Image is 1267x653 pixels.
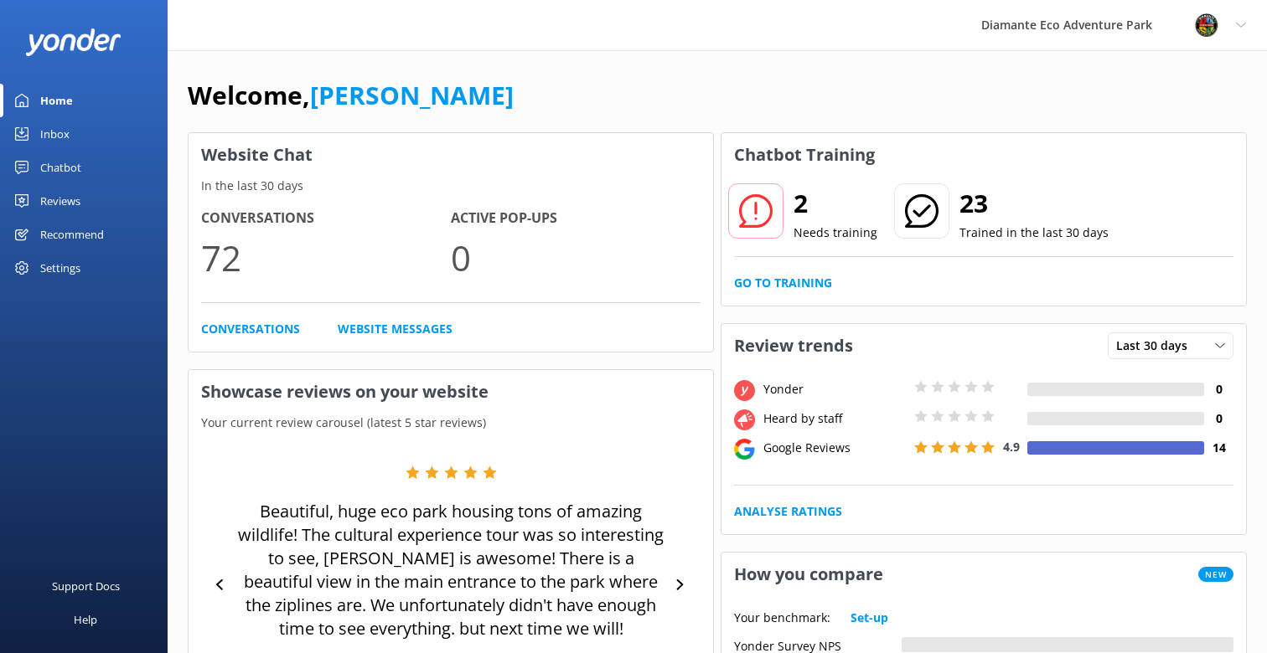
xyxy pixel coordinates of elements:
img: 831-1756915225.png [1194,13,1219,38]
div: Recommend [40,218,104,251]
h3: How you compare [721,553,896,596]
div: Reviews [40,184,80,218]
h3: Review trends [721,324,866,368]
span: New [1198,567,1233,582]
div: Support Docs [52,569,120,603]
div: Yonder Survey NPS [734,637,902,652]
div: Google Reviews [759,439,910,457]
div: Inbox [40,117,70,151]
a: [PERSON_NAME] [310,78,514,112]
a: Go to Training [734,274,832,292]
h3: Showcase reviews on your website [189,370,713,414]
span: Last 30 days [1116,337,1197,355]
h3: Chatbot Training [721,133,887,177]
span: 4.9 [1003,439,1020,455]
p: In the last 30 days [189,177,713,195]
p: Your current review carousel (latest 5 star reviews) [189,414,713,432]
p: Beautiful, huge eco park housing tons of amazing wildlife! The cultural experience tour was so in... [234,500,667,640]
h3: Website Chat [189,133,713,177]
h2: 2 [794,183,877,224]
p: 72 [201,229,451,285]
a: Set-up [851,609,888,627]
img: yonder-white-logo.png [25,28,122,56]
h1: Welcome, [188,75,514,116]
a: Conversations [201,320,300,338]
h4: Conversations [201,208,451,229]
div: Help [74,603,97,636]
h4: 0 [1204,380,1233,398]
a: Analyse Ratings [734,502,842,521]
div: Yonder [759,380,910,398]
p: Trained in the last 30 days [959,224,1109,242]
h4: 0 [1204,409,1233,428]
h4: 14 [1204,439,1233,457]
p: Needs training [794,224,877,242]
h2: 23 [959,183,1109,224]
p: 0 [451,229,701,285]
div: Settings [40,251,80,285]
div: Home [40,84,73,117]
h4: Active Pop-ups [451,208,701,229]
p: Your benchmark: [734,609,830,627]
div: Heard by staff [759,409,910,428]
div: Chatbot [40,151,81,184]
a: Website Messages [338,320,452,338]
